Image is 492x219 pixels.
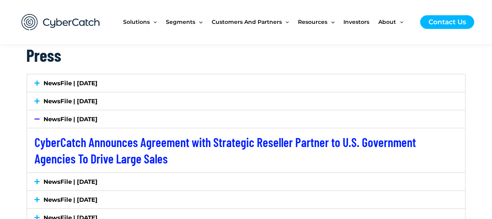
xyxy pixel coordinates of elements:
span: Menu Toggle [327,5,334,38]
nav: Site Navigation: New Main Menu [123,5,412,38]
span: Customers and Partners [212,5,282,38]
a: NewsFile | [DATE] [44,196,98,203]
a: CyberCatch Announces Agreement with Strategic Reseller Partner to U.S. Government Agencies To Dri... [35,135,416,166]
span: Menu Toggle [282,5,289,38]
span: Solutions [123,5,150,38]
span: Menu Toggle [396,5,403,38]
span: Segments [166,5,195,38]
a: NewsFile | [DATE] [44,97,98,105]
a: Contact Us [420,15,474,29]
img: CyberCatch [14,6,108,38]
span: Investors [344,5,370,38]
a: NewsFile | [DATE] [44,178,98,185]
span: Resources [298,5,327,38]
h2: Press [27,44,466,66]
span: About [379,5,396,38]
a: NewsFile | [DATE] [44,115,98,123]
span: Menu Toggle [150,5,157,38]
span: Menu Toggle [195,5,202,38]
a: NewsFile | [DATE] [44,79,98,87]
a: Investors [344,5,379,38]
